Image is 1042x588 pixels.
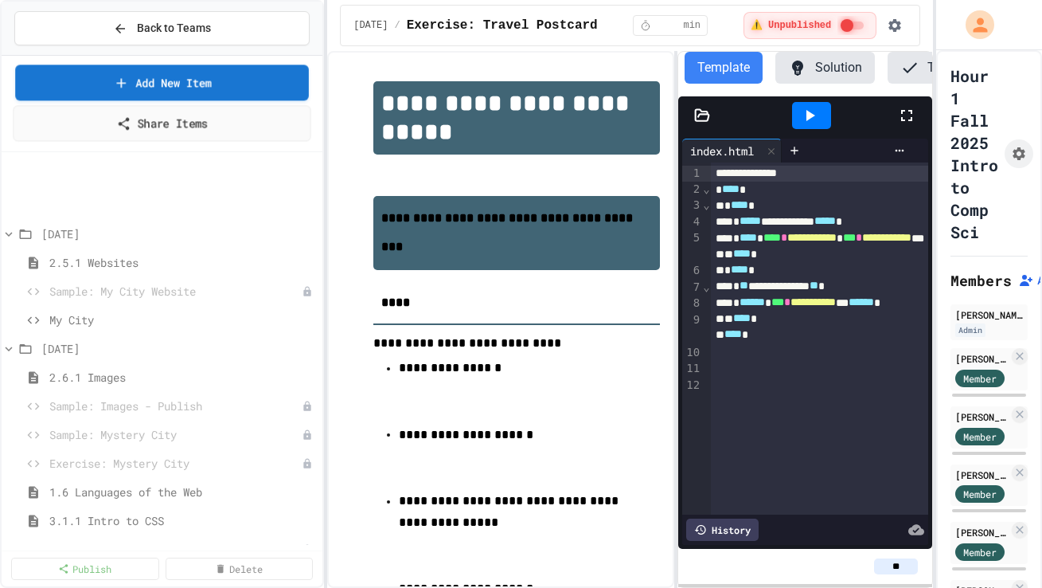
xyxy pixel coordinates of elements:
[682,182,702,198] div: 2
[302,458,313,469] div: Unpublished
[394,19,400,32] span: /
[14,11,310,45] button: Back to Teams
[775,52,875,84] button: Solution
[49,312,316,328] span: My City
[302,286,313,297] div: Unpublished
[49,426,302,443] span: Sample: Mystery City
[682,263,702,280] div: 6
[137,20,211,37] span: Back to Teams
[686,519,759,541] div: History
[682,230,702,263] div: 5
[41,340,316,357] span: [DATE]
[963,429,997,444] span: Member
[702,198,710,211] span: Fold line
[682,378,702,394] div: 12
[41,225,316,242] span: [DATE]
[49,254,316,271] span: 2.5.1 Websites
[682,166,702,182] div: 1
[955,468,1009,482] div: [PERSON_NAME]
[702,280,710,293] span: Fold line
[955,410,1009,424] div: [PERSON_NAME]
[751,19,831,32] span: ⚠️ Unpublished
[685,52,763,84] button: Template
[955,525,1009,539] div: [PERSON_NAME]
[302,401,313,412] div: Unpublished
[963,487,997,501] span: Member
[302,429,313,441] div: Unpublished
[407,16,598,35] span: Exercise: Travel Postcard
[49,541,302,558] span: Sample CSS #1
[955,351,1009,366] div: [PERSON_NAME]
[682,296,702,312] div: 8
[950,65,998,243] h1: Hour 1 Fall 2025 Intro to Comp Sci
[49,283,302,300] span: Sample: My City Website
[13,105,311,141] a: Share Items
[49,484,316,500] span: 1.6 Languages of the Web
[682,361,702,378] div: 11
[963,545,997,559] span: Member
[683,19,701,32] span: min
[955,308,1023,322] div: [PERSON_NAME]
[963,371,997,386] span: Member
[682,280,702,296] div: 7
[888,52,970,84] button: Tests
[1005,139,1033,168] button: Assignment Settings
[49,455,302,472] span: Exercise: Mystery City
[682,139,782,163] div: index.html
[49,512,316,529] span: 3.1.1 Intro to CSS
[682,345,702,362] div: 10
[743,12,876,39] div: ⚠️ Students cannot see this content! Click the toggle to publish it and make it visible to your c...
[682,143,762,159] div: index.html
[682,214,702,231] div: 4
[353,19,388,32] span: [DATE]
[702,182,710,195] span: Fold line
[682,312,702,345] div: 9
[950,269,1012,292] h2: Members
[949,6,998,43] div: My Account
[15,65,309,100] a: Add New Item
[11,558,159,580] a: Publish
[682,198,702,214] div: 3
[49,369,316,386] span: 2.6.1 Images
[955,323,985,337] div: Admin
[302,544,313,555] div: Unpublished
[49,398,302,414] span: Sample: Images - Publish
[166,558,314,580] a: Delete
